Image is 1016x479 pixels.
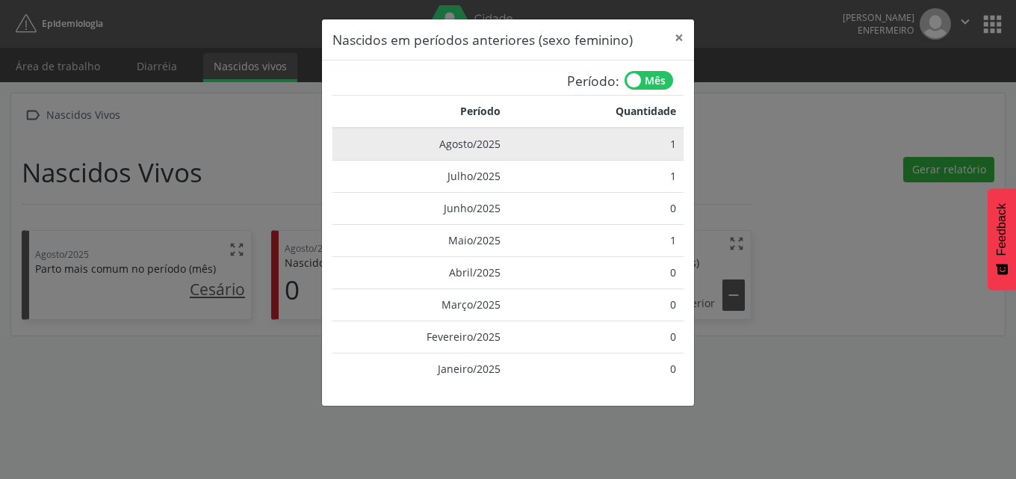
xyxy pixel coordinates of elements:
[332,288,508,321] td: Março/2025
[567,71,625,95] span: Período:
[332,321,508,353] td: Fevereiro/2025
[508,321,684,353] td: 0
[332,224,508,256] td: Maio/2025
[988,188,1016,290] button: Feedback - Mostrar pesquisa
[508,160,684,192] td: 1
[508,192,684,224] td: 0
[508,128,684,161] td: 1
[645,71,666,90] span: Mês
[508,256,684,288] td: 0
[332,30,633,49] h5: Nascidos em períodos anteriores (sexo feminino)
[508,224,684,256] td: 1
[508,288,684,321] td: 0
[516,103,676,119] div: Quantidade
[332,256,508,288] td: Abril/2025
[332,160,508,192] td: Julho/2025
[341,103,501,119] div: Período
[995,203,1009,256] span: Feedback
[508,353,684,385] td: 0
[664,19,694,56] button: Close
[332,192,508,224] td: Junho/2025
[332,128,508,161] td: Agosto/2025
[332,353,508,385] td: Janeiro/2025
